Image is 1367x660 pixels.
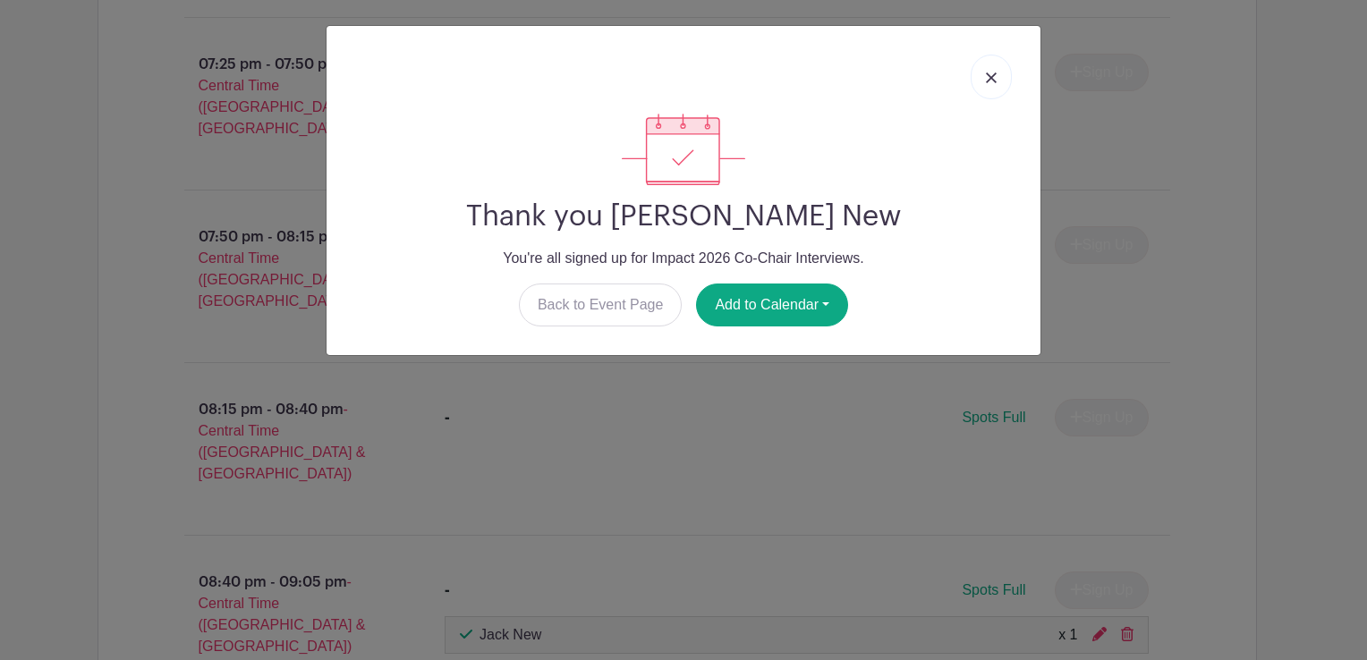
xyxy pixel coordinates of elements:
[696,283,848,326] button: Add to Calendar
[519,283,683,326] a: Back to Event Page
[341,248,1026,269] p: You're all signed up for Impact 2026 Co-Chair Interviews.
[986,72,997,83] img: close_button-5f87c8562297e5c2d7936805f587ecaba9071eb48480494691a3f1689db116b3.svg
[622,114,745,185] img: signup_complete-c468d5dda3e2740ee63a24cb0ba0d3ce5d8a4ecd24259e683200fb1569d990c8.svg
[341,199,1026,233] h2: Thank you [PERSON_NAME] New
